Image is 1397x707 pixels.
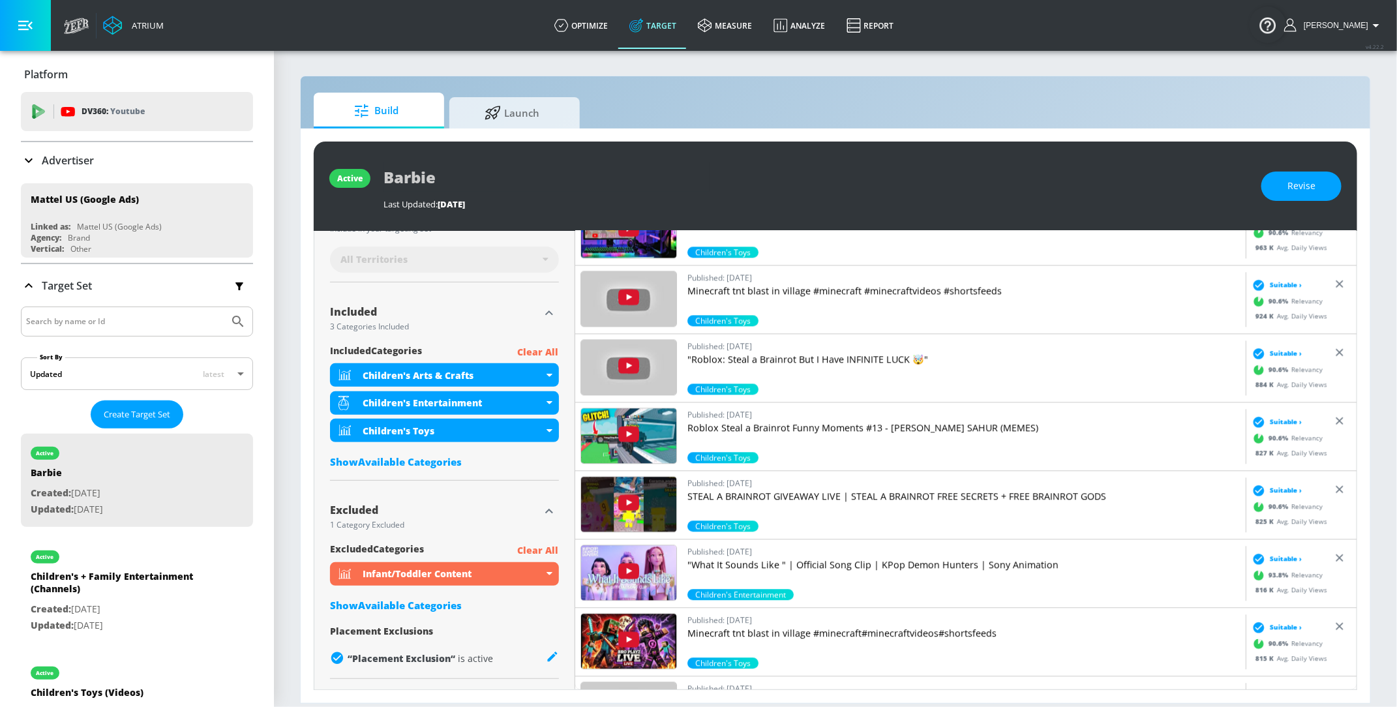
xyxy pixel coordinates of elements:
[30,369,62,380] div: Updated
[21,537,253,643] div: activeChildren's + Family Entertainment (Channels)Created:[DATE]Updated:[DATE]
[348,652,493,665] div: “ Placement Exclusion “
[687,545,1240,559] p: Published: [DATE]
[1250,7,1286,43] button: Open Resource Center
[330,419,559,442] div: Children's Toys
[687,453,759,464] div: 90.6%
[458,652,493,665] span: is active
[687,285,1240,298] p: Minecraft tnt blast in village #minecraft #minecraftvideos #shortsfeeds
[581,272,676,327] img: jfqKlikURuE
[687,384,759,395] span: Children's Toys
[31,618,213,634] p: [DATE]
[31,686,143,705] div: Children's Toys (Videos)
[687,614,1240,658] a: Published: [DATE]Minecraft tnt blast in village #minecraft#minecraftvideos#shortsfeeds
[31,243,64,254] div: Vertical:
[363,425,543,437] div: Children's Toys
[340,253,408,266] span: All Territories
[687,658,759,669] div: 90.6%
[1270,417,1302,427] span: Suitable ›
[581,340,676,395] img: GZjPaUV8dY0
[77,221,162,232] div: Mattel US (Google Ads)
[1269,434,1291,444] span: 90.6 %
[1249,654,1327,664] div: Avg. Daily Views
[763,2,836,49] a: Analyze
[104,407,170,422] span: Create Target Set
[37,670,54,676] div: active
[1249,279,1302,292] div: Suitable ›
[836,2,905,49] a: Report
[687,545,1240,590] a: Published: [DATE]"What It Sounds Like " | Official Song Clip | KPop Demon Hunters | Sony Animation
[1249,485,1302,498] div: Suitable ›
[330,625,559,637] div: Placement Exclusions
[687,682,1240,696] p: Published: [DATE]
[21,434,253,527] div: activeBarbieCreated:[DATE]Updated:[DATE]
[1270,486,1302,496] span: Suitable ›
[1270,280,1302,290] span: Suitable ›
[687,408,1240,422] p: Published: [DATE]
[37,353,65,361] label: Sort By
[687,453,759,464] span: Children's Toys
[330,247,559,273] div: All Territories
[110,104,145,118] p: Youtube
[581,477,676,532] img: w5JvxKgAexo
[1299,21,1368,30] span: login as: veronica.hernandez@zefr.com
[1255,243,1277,252] span: 963 K
[330,505,539,515] div: Excluded
[21,92,253,131] div: DV360: Youtube
[687,408,1240,453] a: Published: [DATE]Roblox Steal a Brainrot Funny Moments #13 - [PERSON_NAME] SAHUR (MEMES)
[1249,380,1327,390] div: Avg. Daily Views
[1249,566,1323,586] div: Relevancy
[581,409,676,464] img: _eIyVEBpfhg
[127,20,164,31] div: Atrium
[1255,586,1277,595] span: 816 K
[330,562,559,586] div: Infant/Toddler Content
[1249,429,1323,449] div: Relevancy
[1269,502,1291,512] span: 90.6 %
[1249,622,1302,635] div: Suitable ›
[1269,297,1291,307] span: 90.6 %
[1249,553,1302,566] div: Suitable ›
[462,97,562,128] span: Launch
[37,450,54,457] div: active
[1270,623,1302,633] span: Suitable ›
[687,422,1240,435] p: Roblox Steal a Brainrot Funny Moments #13 - [PERSON_NAME] SAHUR (MEMES)
[26,313,224,330] input: Search by name or Id
[68,232,90,243] div: Brand
[330,543,424,559] span: excluded Categories
[1287,178,1315,194] span: Revise
[24,67,68,82] p: Platform
[203,369,224,380] span: latest
[687,247,759,258] span: Children's Toys
[687,316,759,327] div: 90.6%
[687,490,1240,504] p: STEAL A BRAINROT GIVEAWAY LIVE | STEAL A BRAINROT FREE SECRETS + FREE BRAINROT GODS
[21,142,253,179] div: Advertiser
[687,477,1240,490] p: Published: [DATE]
[31,502,103,518] p: [DATE]
[31,487,71,499] span: Created:
[1255,380,1277,389] span: 884 K
[330,323,539,331] div: 3 Categories Included
[687,521,759,532] div: 90.6%
[31,466,103,485] div: Barbie
[327,95,426,127] span: Build
[687,353,1240,367] p: "Roblox: Steal a Brainrot But I Have INFINITE LUCK 🤯"
[1249,312,1327,322] div: Avg. Daily Views
[1249,498,1323,517] div: Relevancy
[581,203,676,258] img: P9FYj7063Lw
[1255,449,1277,458] span: 827 K
[687,340,1240,353] p: Published: [DATE]
[31,619,74,631] span: Updated:
[581,614,676,669] img: IIoDYQnYeb8
[1269,365,1291,375] span: 90.6 %
[1269,228,1291,238] span: 90.6 %
[687,627,1240,640] p: Minecraft tnt blast in village #minecraft#minecraftvideos#shortsfeeds
[1366,43,1384,50] span: v 4.22.2
[687,271,1240,316] a: Published: [DATE]Minecraft tnt blast in village #minecraft #minecraftvideos #shortsfeeds
[91,400,183,429] button: Create Target Set
[687,614,1240,627] p: Published: [DATE]
[21,183,253,258] div: Mattel US (Google Ads)Linked as:Mattel US (Google Ads)Agency:BrandVertical:Other
[1249,635,1323,654] div: Relevancy
[687,340,1240,384] a: Published: [DATE]"Roblox: Steal a Brainrot But I Have INFINITE LUCK 🤯"
[687,247,759,258] div: 90.6%
[518,543,559,559] p: Clear All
